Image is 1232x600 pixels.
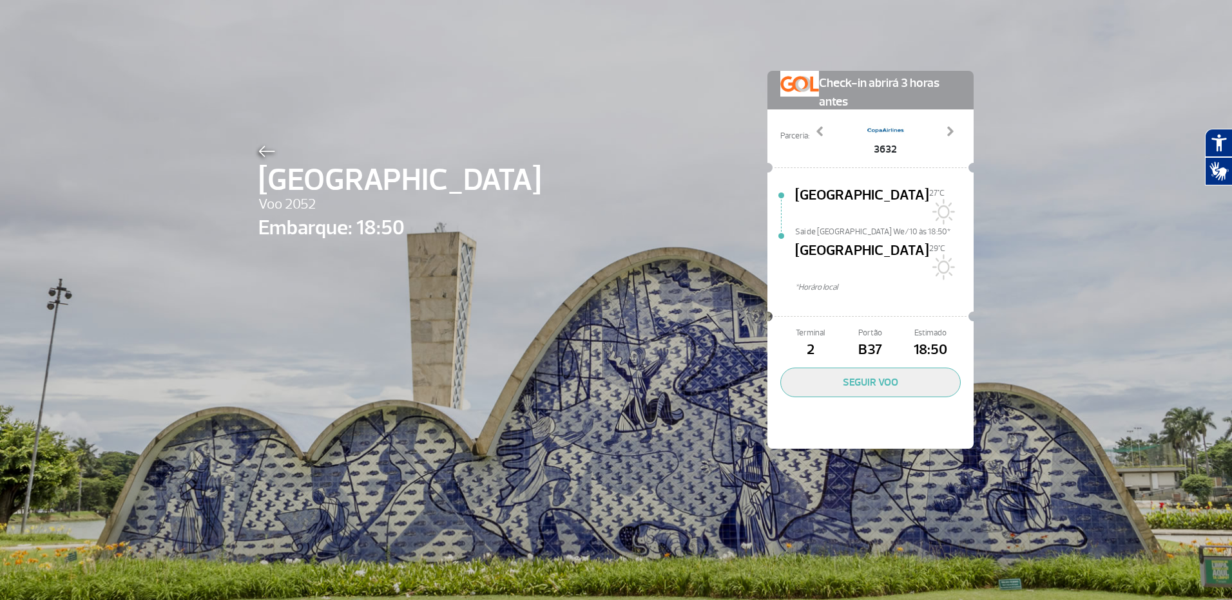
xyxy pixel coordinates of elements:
span: Parceria: [780,130,809,142]
span: 29°C [929,243,945,254]
span: Check-in abrirá 3 horas antes [819,71,961,111]
span: Terminal [780,327,840,339]
span: Portão [840,327,900,339]
span: Voo 2052 [258,194,541,216]
span: B37 [840,339,900,361]
button: SEGUIR VOO [780,368,961,397]
span: 18:50 [901,339,961,361]
span: 3632 [866,142,905,157]
button: Abrir recursos assistivos. [1205,129,1232,157]
span: [GEOGRAPHIC_DATA] [258,157,541,203]
span: *Horáro local [795,281,974,294]
span: [GEOGRAPHIC_DATA] [795,185,929,226]
button: Abrir tradutor de língua de sinais. [1205,157,1232,185]
img: Sol [929,199,955,225]
span: Estimado [901,327,961,339]
span: Embarque: 18:50 [258,212,541,243]
span: 2 [780,339,840,361]
span: 27°C [929,188,945,198]
img: Sol [929,254,955,280]
div: Plugin de acessibilidade da Hand Talk. [1205,129,1232,185]
span: [GEOGRAPHIC_DATA] [795,240,929,281]
span: Sai de [GEOGRAPHIC_DATA] We/10 às 18:50* [795,226,974,235]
